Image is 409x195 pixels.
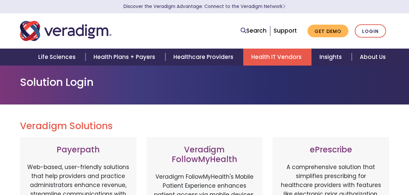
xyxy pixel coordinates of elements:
[123,3,286,10] a: Discover the Veradigm Advantage: Connect to the Veradigm NetworkLearn More
[279,145,382,155] h3: ePrescribe
[20,76,389,89] h1: Solution Login
[153,145,256,164] h3: Veradigm FollowMyHealth
[165,49,243,66] a: Healthcare Providers
[283,3,286,10] span: Learn More
[355,24,386,38] a: Login
[352,49,394,66] a: About Us
[243,49,311,66] a: Health IT Vendors
[307,25,348,38] a: Get Demo
[241,26,267,35] a: Search
[311,49,352,66] a: Insights
[274,27,297,35] a: Support
[27,145,130,155] h3: Payerpath
[86,49,165,66] a: Health Plans + Payers
[30,49,86,66] a: Life Sciences
[20,20,111,42] img: Veradigm logo
[20,120,389,132] h2: Veradigm Solutions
